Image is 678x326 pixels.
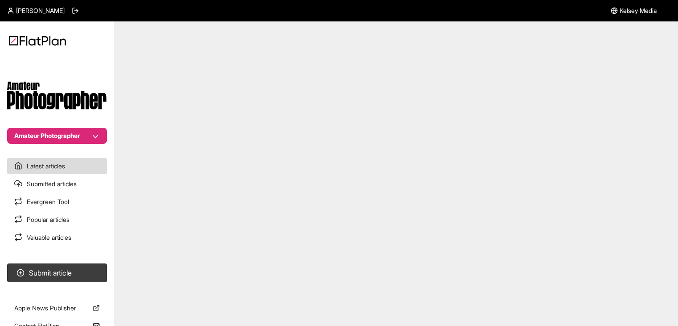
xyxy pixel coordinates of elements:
img: Logo [9,36,66,46]
button: Amateur Photographer [7,128,107,144]
span: Kelsey Media [620,6,657,15]
img: Publication Logo [7,81,107,110]
a: [PERSON_NAME] [7,6,65,15]
a: Submitted articles [7,176,107,192]
a: Apple News Publisher [7,300,107,316]
a: Evergreen Tool [7,194,107,210]
button: Submit article [7,263,107,282]
a: Popular articles [7,212,107,228]
a: Latest articles [7,158,107,174]
a: Valuable articles [7,230,107,246]
span: [PERSON_NAME] [16,6,65,15]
